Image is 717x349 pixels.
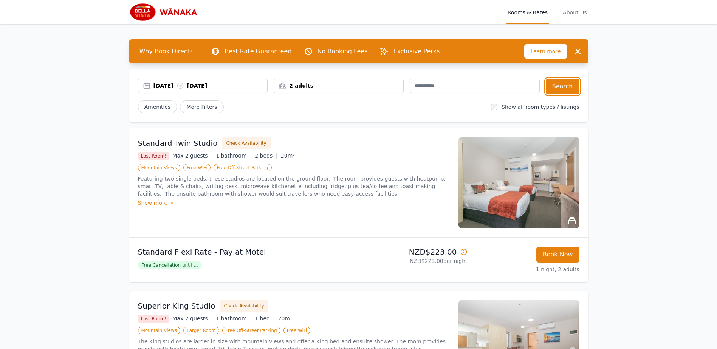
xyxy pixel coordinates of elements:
p: Featuring two single beds, these studios are located on the ground floor. The room provides guest... [138,175,449,198]
span: Mountain Views [138,327,180,334]
span: Why Book Direct? [133,44,199,59]
span: More Filters [180,100,223,113]
span: Free Off-Street Parking [214,164,272,171]
button: Amenities [138,100,177,113]
span: 2 beds | [255,153,278,159]
span: 1 bathroom | [216,315,252,321]
button: Book Now [536,247,579,263]
span: Learn more [524,44,567,59]
p: No Booking Fees [317,47,368,56]
span: Larger Room [183,327,219,334]
span: Max 2 guests | [172,153,213,159]
span: Free WiFi [283,327,311,334]
p: Standard Flexi Rate - Pay at Motel [138,247,356,257]
button: Search [546,79,579,94]
h3: Standard Twin Studio [138,138,218,148]
h3: Superior King Studio [138,301,215,311]
div: [DATE] [DATE] [153,82,268,90]
span: 20m² [278,315,292,321]
span: Max 2 guests | [172,315,213,321]
span: 1 bed | [255,315,275,321]
label: Show all room types / listings [502,104,579,110]
span: Free Cancellation until ... [138,261,202,269]
p: Exclusive Perks [393,47,440,56]
span: Free Off-Street Parking [222,327,280,334]
span: Last Room! [138,315,170,323]
button: Check Availability [222,137,270,149]
button: Check Availability [220,300,268,312]
div: 2 adults [274,82,403,90]
div: Show more > [138,199,449,207]
span: Mountain Views [138,164,180,171]
p: NZD$223.00 per night [362,257,468,265]
p: Best Rate Guaranteed [225,47,291,56]
p: NZD$223.00 [362,247,468,257]
span: 20m² [281,153,295,159]
span: 1 bathroom | [216,153,252,159]
img: Bella Vista Wanaka [129,3,201,21]
span: Free WiFi [183,164,211,171]
span: Last Room! [138,152,170,160]
p: 1 night, 2 adults [474,266,579,273]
